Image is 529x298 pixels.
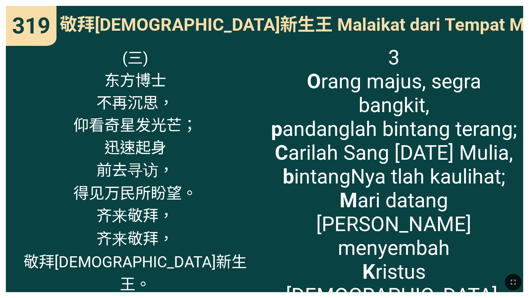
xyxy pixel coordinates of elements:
[12,46,258,294] span: (三) 东方博士 不再沉思， 仰看奇星发光芒； 迅速起身 前去寻访， 得见万民所盼望。 齐来敬拜， 齐来敬拜， 敬拜[DEMOGRAPHIC_DATA]新生王。
[12,13,50,39] span: 319
[362,260,375,284] b: K
[307,69,321,93] b: O
[271,117,282,141] b: p
[340,188,357,212] b: M
[275,141,288,165] b: C
[283,165,294,188] b: b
